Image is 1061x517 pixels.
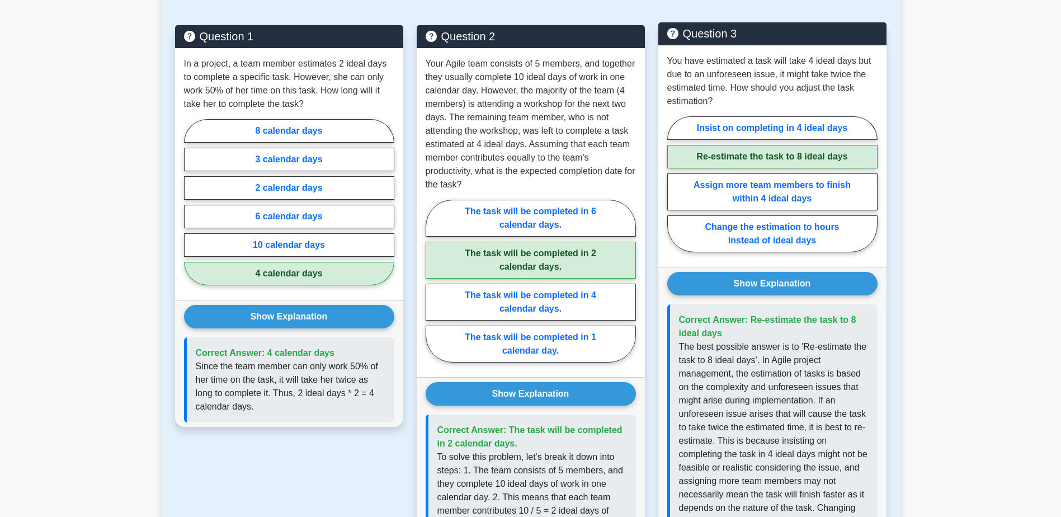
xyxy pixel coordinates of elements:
label: 4 calendar days [184,262,394,285]
label: The task will be completed in 2 calendar days. [426,242,636,279]
label: Change the estimation to hours instead of ideal days [667,215,878,252]
span: Correct Answer: 4 calendar days [196,348,334,358]
p: You have estimated a task will take 4 ideal days but due to an unforeseen issue, it might take tw... [667,54,878,108]
h5: Question 1 [184,30,394,43]
label: Assign more team members to finish within 4 ideal days [667,173,878,210]
label: The task will be completed in 6 calendar days. [426,200,636,237]
label: 6 calendar days [184,205,394,228]
label: 8 calendar days [184,119,394,143]
p: In a project, a team member estimates 2 ideal days to complete a specific task. However, she can ... [184,57,394,111]
h5: Question 2 [426,30,636,43]
label: 2 calendar days [184,176,394,200]
p: Your Agile team consists of 5 members, and together they usually complete 10 ideal days of work i... [426,57,636,191]
button: Show Explanation [426,382,636,406]
label: 10 calendar days [184,233,394,257]
p: Since the team member can only work 50% of her time on the task, it will take her twice as long t... [196,360,385,413]
h5: Question 3 [667,27,878,40]
span: Correct Answer: The task will be completed in 2 calendar days. [437,425,623,448]
button: Show Explanation [667,272,878,295]
span: Correct Answer: Re-estimate the task to 8 ideal days [679,315,856,338]
label: 3 calendar days [184,148,394,171]
button: Show Explanation [184,305,394,328]
label: The task will be completed in 4 calendar days. [426,284,636,321]
label: The task will be completed in 1 calendar day. [426,326,636,363]
label: Insist on completing in 4 ideal days [667,116,878,140]
label: Re-estimate the task to 8 ideal days [667,145,878,168]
